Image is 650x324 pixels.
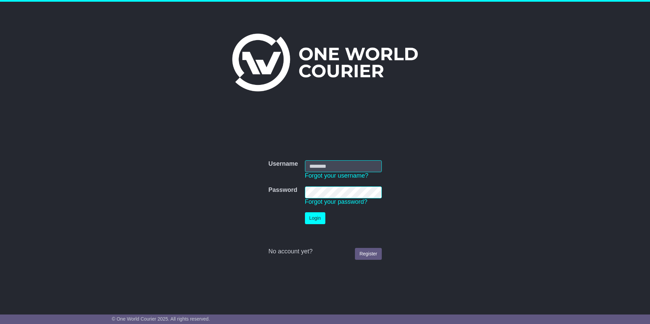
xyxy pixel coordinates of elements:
label: Username [268,160,298,168]
div: No account yet? [268,248,381,255]
a: Register [355,248,381,260]
label: Password [268,186,297,194]
a: Forgot your username? [305,172,369,179]
img: One World [232,34,418,91]
span: © One World Courier 2025. All rights reserved. [112,316,210,322]
a: Forgot your password? [305,198,367,205]
button: Login [305,212,325,224]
